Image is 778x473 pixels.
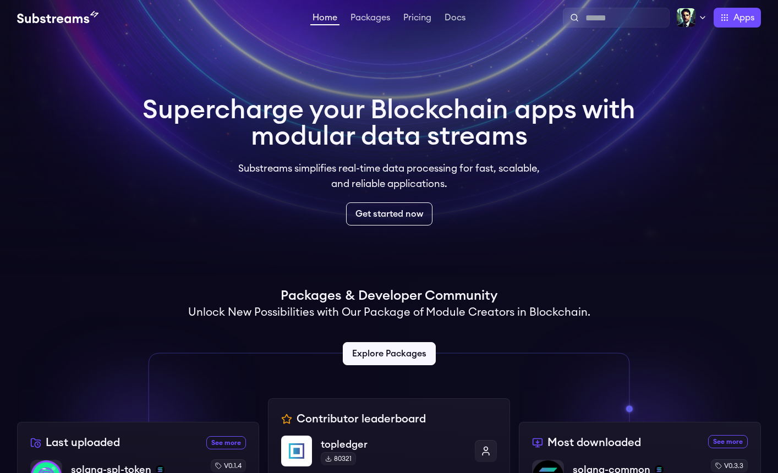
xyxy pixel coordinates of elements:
a: See more recently uploaded packages [206,436,246,449]
a: Explore Packages [343,342,436,365]
img: Profile [676,8,696,28]
a: Home [310,13,339,25]
a: Packages [348,13,392,24]
a: Docs [442,13,468,24]
div: v0.3.3 [711,459,748,472]
div: 80321 [321,452,356,465]
p: Substreams simplifies real-time data processing for fast, scalable, and reliable applications. [231,161,547,191]
a: Pricing [401,13,434,24]
a: Get started now [346,202,432,226]
a: See more most downloaded packages [708,435,748,448]
p: topledger [321,437,466,452]
img: topledger [281,436,312,466]
img: Substream's logo [17,11,98,24]
h1: Supercharge your Blockchain apps with modular data streams [143,97,635,150]
div: v0.1.4 [211,459,246,472]
h2: Unlock New Possibilities with Our Package of Module Creators in Blockchain. [188,305,590,320]
span: Apps [733,11,754,24]
h1: Packages & Developer Community [281,287,497,305]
